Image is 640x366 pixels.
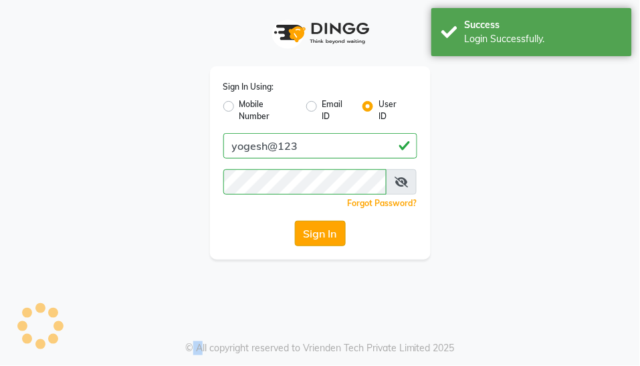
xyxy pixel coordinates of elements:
[223,169,387,195] input: Username
[223,81,274,93] label: Sign In Using:
[465,32,622,46] div: Login Successfully.
[465,18,622,32] div: Success
[267,13,374,53] img: logo1.svg
[379,98,406,122] label: User ID
[295,221,346,246] button: Sign In
[322,98,352,122] label: Email ID
[348,198,417,208] a: Forgot Password?
[223,133,417,159] input: Username
[239,98,296,122] label: Mobile Number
